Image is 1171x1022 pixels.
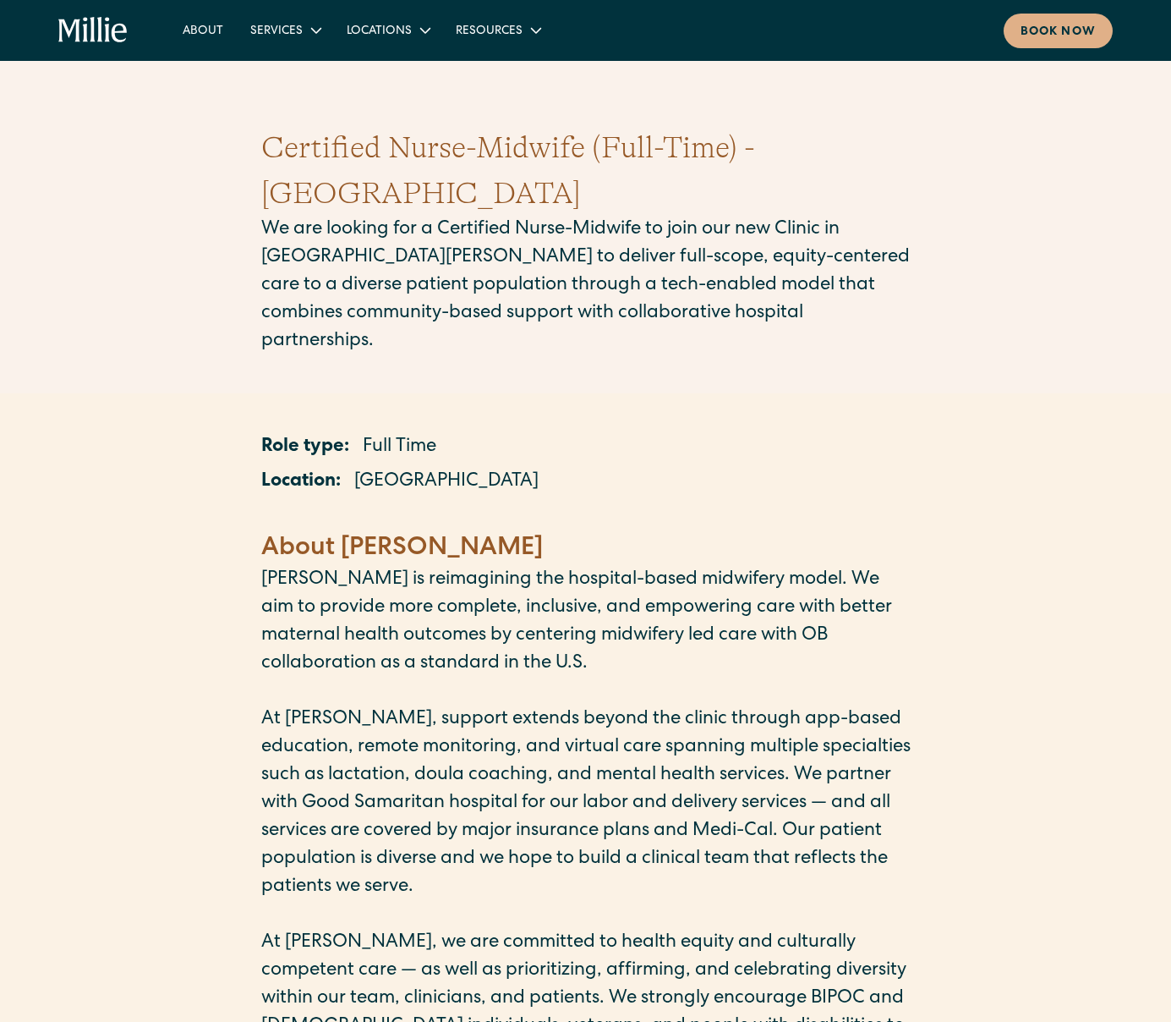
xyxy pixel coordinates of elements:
div: Services [237,16,333,44]
p: At [PERSON_NAME], support extends beyond the clinic through app-based education, remote monitorin... [261,706,911,902]
p: ‍ [261,902,911,930]
div: Resources [442,16,553,44]
p: Role type: [261,434,349,462]
h1: Certified Nurse-Midwife (Full-Time) - [GEOGRAPHIC_DATA] [261,125,911,217]
p: [PERSON_NAME] is reimagining the hospital-based midwifery model. We aim to provide more complete,... [261,567,911,679]
p: We are looking for a Certified Nurse-Midwife to join our new Clinic in [GEOGRAPHIC_DATA][PERSON_N... [261,217,911,356]
strong: About [PERSON_NAME] [261,536,543,562]
p: ‍ [261,679,911,706]
div: Book now [1021,24,1096,41]
div: Locations [347,23,412,41]
a: About [169,16,237,44]
p: ‍ [261,503,911,531]
div: Locations [333,16,442,44]
p: Location: [261,469,341,497]
a: home [58,17,128,44]
div: Services [250,23,303,41]
div: Resources [456,23,523,41]
p: Full Time [363,434,436,462]
a: Book now [1004,14,1113,48]
p: [GEOGRAPHIC_DATA] [354,469,539,497]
